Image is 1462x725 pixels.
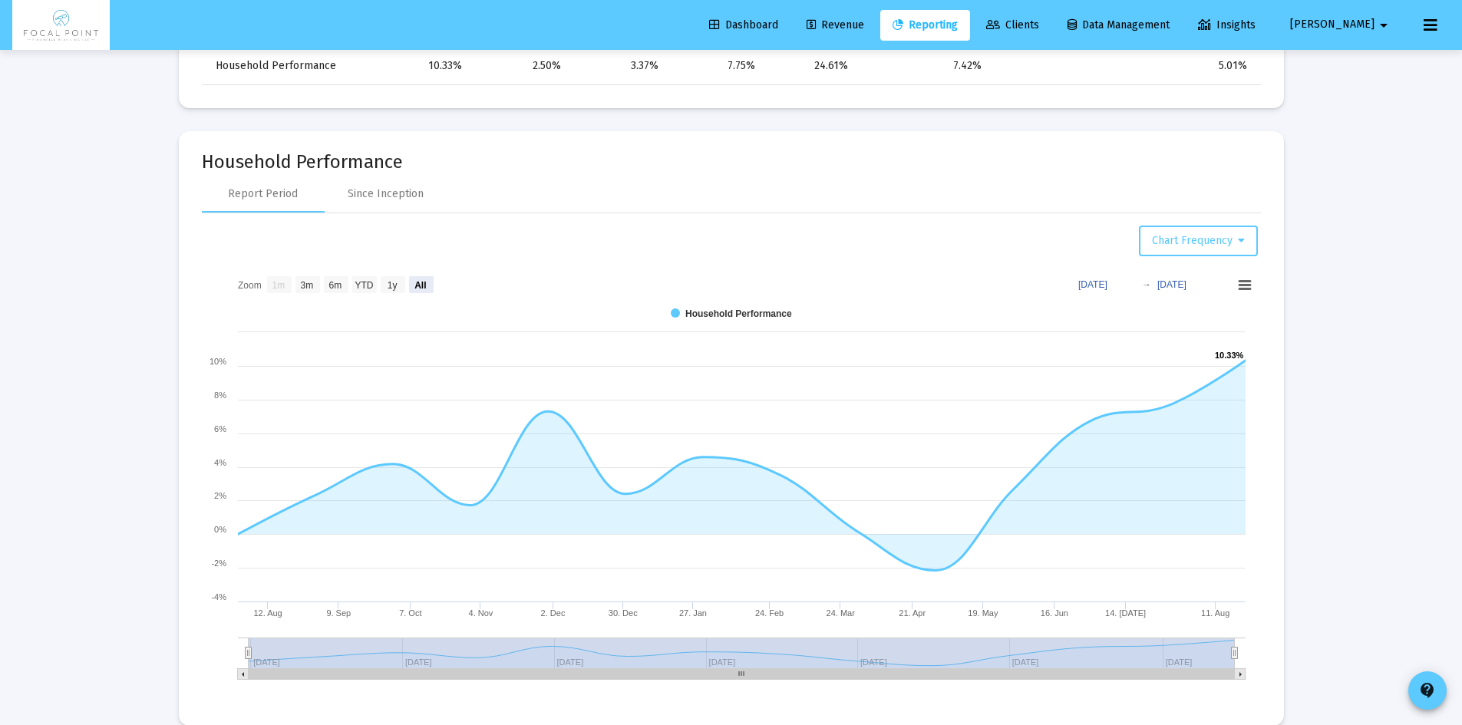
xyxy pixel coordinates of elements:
text: 19. May [968,608,998,618]
text: 12. Aug [253,608,282,618]
text: 4. Nov [468,608,493,618]
div: Report Period [228,186,298,202]
a: Clients [974,10,1051,41]
text: 30. Dec [608,608,637,618]
div: 2.50% [483,58,561,74]
mat-icon: arrow_drop_down [1375,10,1393,41]
text: 10% [209,357,226,366]
text: YTD [355,279,373,290]
mat-icon: contact_support [1418,681,1437,700]
text: → [1142,279,1151,290]
text: 4% [214,458,226,467]
span: Insights [1198,18,1256,31]
div: 10.33% [387,58,462,74]
text: 3m [300,279,313,290]
span: [PERSON_NAME] [1290,18,1375,31]
button: Chart Frequency [1139,226,1258,256]
text: 8% [214,391,226,400]
text: 1m [272,279,285,290]
text: 2% [214,491,226,500]
text: 21. Apr [899,608,926,618]
a: Reporting [880,10,970,41]
a: Insights [1186,10,1268,41]
span: Dashboard [709,18,778,31]
td: Household Performance [202,48,377,84]
text: [DATE] [1078,279,1107,290]
text: 24. Mar [826,608,855,618]
text: 1y [387,279,397,290]
text: 14. [DATE] [1105,608,1146,618]
text: 24. Feb [754,608,783,618]
span: Clients [986,18,1039,31]
div: 7.75% [680,58,754,74]
text: 7. Oct [399,608,421,618]
text: -2% [211,559,226,568]
a: Data Management [1055,10,1182,41]
text: 9. Sep [326,608,351,618]
text: 0% [214,525,226,534]
span: Data Management [1068,18,1170,31]
a: Dashboard [697,10,790,41]
text: 27. Jan [678,608,706,618]
div: 3.37% [582,58,658,74]
div: Data grid [202,11,1261,85]
text: Zoom [238,279,262,290]
text: 6m [328,279,342,290]
text: -4% [211,592,226,601]
text: 6% [214,424,226,433]
span: Chart Frequency [1152,234,1245,247]
img: Dashboard [24,10,98,41]
span: Revenue [807,18,864,31]
a: Revenue [794,10,876,41]
text: 10.33% [1215,351,1244,360]
div: Since Inception [348,186,424,202]
text: 16. Jun [1040,608,1068,618]
div: 5.01% [1137,58,1247,74]
text: All [414,279,426,290]
div: 7.42% [870,58,982,74]
mat-card-title: Household Performance [202,154,1261,170]
div: 24.61% [777,58,848,74]
text: 2. Dec [540,608,565,618]
text: 11. Aug [1201,608,1229,618]
span: Reporting [893,18,958,31]
button: [PERSON_NAME] [1272,9,1411,40]
text: Household Performance [685,308,792,319]
text: [DATE] [1157,279,1186,290]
